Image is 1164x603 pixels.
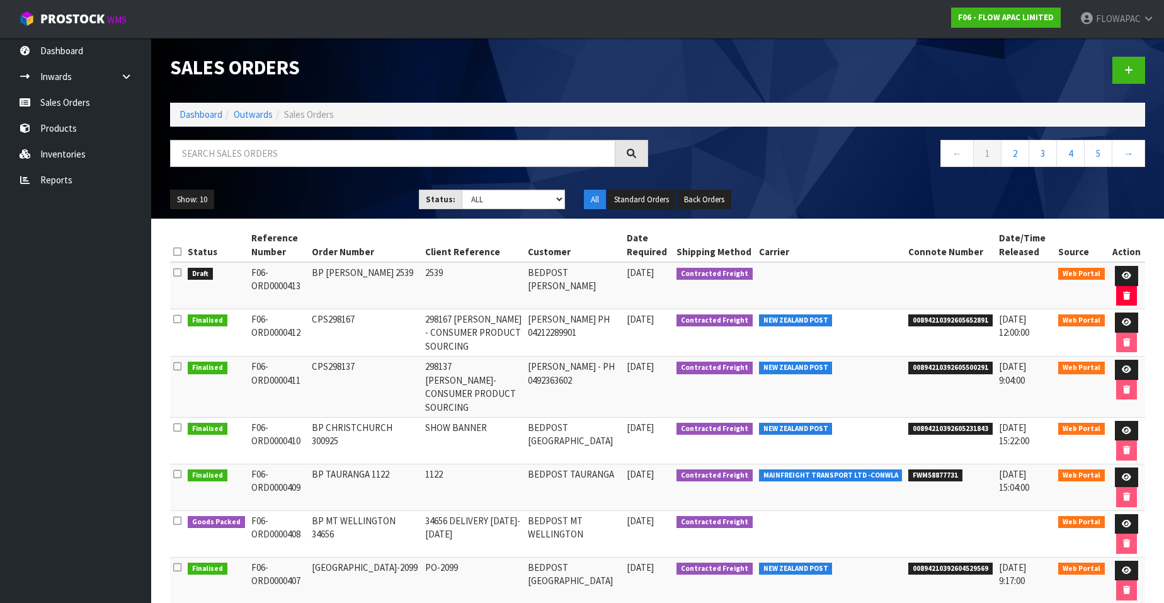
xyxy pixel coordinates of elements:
[676,362,753,374] span: Contracted Freight
[676,563,753,575] span: Contracted Freight
[676,516,753,529] span: Contracted Freight
[309,228,422,262] th: Order Number
[676,268,753,280] span: Contracted Freight
[999,313,1029,338] span: [DATE] 12:00:00
[248,510,309,557] td: F06-ORD0000408
[676,423,753,435] span: Contracted Freight
[676,314,753,327] span: Contracted Freight
[908,563,993,575] span: 00894210392604529569
[188,362,227,374] span: Finalised
[756,228,906,262] th: Carrier
[999,422,1029,447] span: [DATE] 15:22:00
[180,108,222,120] a: Dashboard
[248,228,309,262] th: Reference Number
[422,309,525,357] td: 298167 [PERSON_NAME] - CONSUMER PRODUCT SOURCING
[1058,314,1105,327] span: Web Portal
[426,194,455,205] strong: Status:
[525,464,624,510] td: BEDPOST TAURANGA
[908,423,993,435] span: 00894210392605231843
[607,190,676,210] button: Standard Orders
[525,309,624,357] td: [PERSON_NAME] PH 04212289901
[1001,140,1029,167] a: 2
[908,469,962,482] span: FWM58877731
[188,268,213,280] span: Draft
[1058,268,1105,280] span: Web Portal
[627,515,654,527] span: [DATE]
[19,11,35,26] img: cube-alt.png
[248,262,309,309] td: F06-ORD0000413
[422,510,525,557] td: 34656 DELIVERY [DATE]-[DATE]
[248,417,309,464] td: F06-ORD0000410
[40,11,105,27] span: ProStock
[759,362,833,374] span: NEW ZEALAND POST
[908,314,993,327] span: 00894210392605652891
[1029,140,1057,167] a: 3
[1112,140,1145,167] a: →
[677,190,731,210] button: Back Orders
[525,510,624,557] td: BEDPOST MT WELLINGTON
[999,360,1026,386] span: [DATE] 9:04:00
[999,468,1029,493] span: [DATE] 15:04:00
[759,423,833,435] span: NEW ZEALAND POST
[759,314,833,327] span: NEW ZEALAND POST
[1058,362,1105,374] span: Web Portal
[107,14,127,26] small: WMS
[1058,423,1105,435] span: Web Portal
[627,561,654,573] span: [DATE]
[627,422,654,434] span: [DATE]
[188,469,227,482] span: Finalised
[248,309,309,357] td: F06-ORD0000412
[996,228,1055,262] th: Date/Time Released
[309,309,422,357] td: CPS298167
[673,228,756,262] th: Shipping Method
[1056,140,1085,167] a: 4
[525,417,624,464] td: BEDPOST [GEOGRAPHIC_DATA]
[188,563,227,575] span: Finalised
[627,360,654,372] span: [DATE]
[973,140,1001,167] a: 1
[309,357,422,418] td: CPS298137
[999,561,1026,587] span: [DATE] 9:17:00
[905,228,996,262] th: Connote Number
[188,516,245,529] span: Goods Packed
[309,510,422,557] td: BP MT WELLINGTON 34656
[188,423,227,435] span: Finalised
[422,464,525,510] td: 1122
[234,108,273,120] a: Outwards
[676,469,753,482] span: Contracted Freight
[759,563,833,575] span: NEW ZEALAND POST
[248,464,309,510] td: F06-ORD0000409
[284,108,334,120] span: Sales Orders
[1096,13,1141,25] span: FLOWAPAC
[525,262,624,309] td: BEDPOST [PERSON_NAME]
[309,417,422,464] td: BP CHRISTCHURCH 300925
[185,228,248,262] th: Status
[624,228,674,262] th: Date Required
[170,190,214,210] button: Show: 10
[248,357,309,418] td: F06-ORD0000411
[627,468,654,480] span: [DATE]
[188,314,227,327] span: Finalised
[1108,228,1145,262] th: Action
[759,469,903,482] span: MAINFREIGHT TRANSPORT LTD -CONWLA
[422,262,525,309] td: 2539
[525,357,624,418] td: [PERSON_NAME] - PH 0492363602
[1084,140,1112,167] a: 5
[1058,469,1105,482] span: Web Portal
[170,57,648,79] h1: Sales Orders
[1058,563,1105,575] span: Web Portal
[309,464,422,510] td: BP TAURANGA 1122
[1058,516,1105,529] span: Web Portal
[958,12,1054,23] strong: F06 - FLOW APAC LIMITED
[627,267,654,279] span: [DATE]
[667,140,1145,171] nav: Page navigation
[908,362,993,374] span: 00894210392605500291
[525,228,624,262] th: Customer
[1055,228,1108,262] th: Source
[422,228,525,262] th: Client Reference
[627,313,654,325] span: [DATE]
[170,140,615,167] input: Search sales orders
[422,417,525,464] td: SHOW BANNER
[309,262,422,309] td: BP [PERSON_NAME] 2539
[422,357,525,418] td: 298137 [PERSON_NAME]-CONSUMER PRODUCT SOURCING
